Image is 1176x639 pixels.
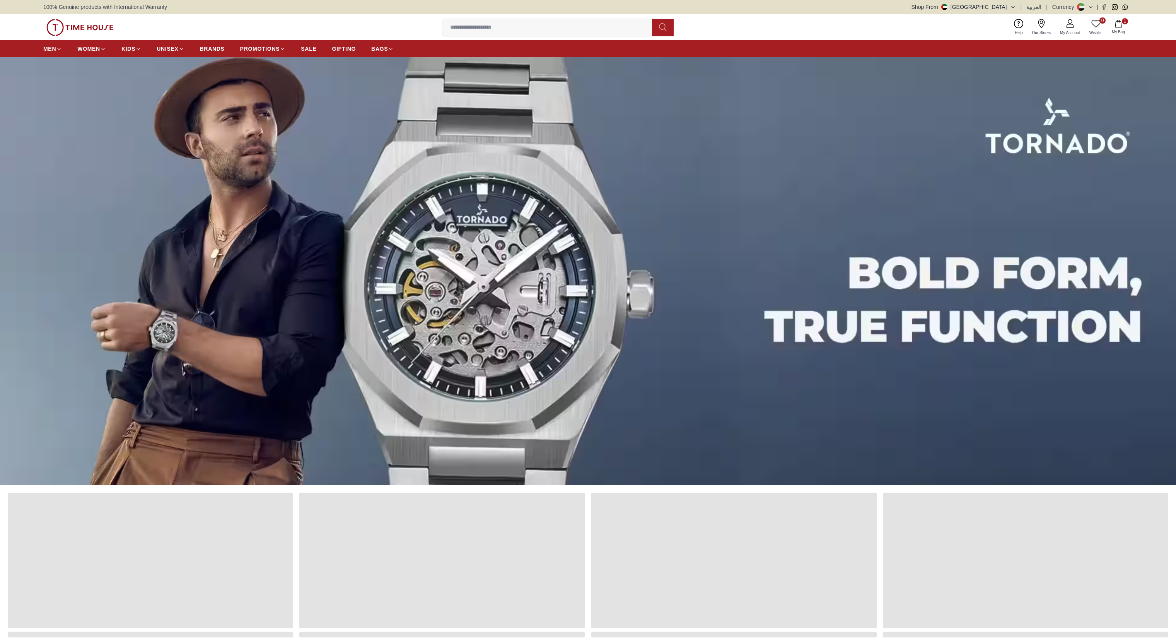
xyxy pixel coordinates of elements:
[1122,4,1128,10] a: Whatsapp
[371,42,394,56] a: BAGS
[77,42,106,56] a: WOMEN
[43,42,62,56] a: MEN
[941,4,947,10] img: United Arab Emirates
[1021,3,1022,11] span: |
[371,45,388,53] span: BAGS
[911,3,1016,11] button: Shop From[GEOGRAPHIC_DATA]
[200,42,225,56] a: BRANDS
[1057,30,1083,36] span: My Account
[77,45,100,53] span: WOMEN
[1046,3,1048,11] span: |
[157,45,178,53] span: UNISEX
[1029,30,1054,36] span: Our Stores
[121,45,135,53] span: KIDS
[1010,17,1028,37] a: Help
[1122,18,1128,24] span: 1
[240,42,286,56] a: PROMOTIONS
[301,45,316,53] span: SALE
[121,42,141,56] a: KIDS
[1099,17,1106,24] span: 0
[1052,3,1077,11] div: Currency
[43,45,56,53] span: MEN
[1028,17,1055,37] a: Our Stores
[1012,30,1026,36] span: Help
[301,42,316,56] a: SALE
[1112,4,1118,10] a: Instagram
[1109,29,1128,35] span: My Bag
[1107,18,1130,36] button: 1My Bag
[200,45,225,53] span: BRANDS
[1085,17,1107,37] a: 0Wishlist
[332,42,356,56] a: GIFTING
[1026,3,1041,11] button: العربية
[332,45,356,53] span: GIFTING
[46,19,114,36] img: ...
[1097,3,1098,11] span: |
[1086,30,1106,36] span: Wishlist
[1101,4,1107,10] a: Facebook
[240,45,280,53] span: PROMOTIONS
[157,42,184,56] a: UNISEX
[43,3,167,11] span: 100% Genuine products with International Warranty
